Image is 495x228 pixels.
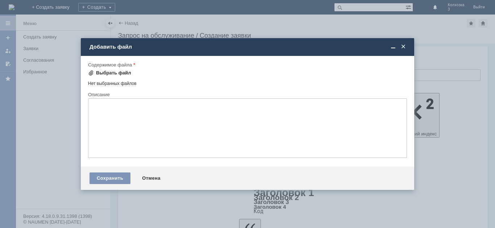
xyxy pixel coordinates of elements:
[390,44,397,50] span: Свернуть (Ctrl + M)
[88,92,405,97] div: Описание
[88,62,405,67] div: Содержимое файла
[96,70,131,76] div: Выбрать файл
[88,78,407,86] div: Нет выбранных файлов
[90,44,407,50] div: Добавить файл
[3,3,106,9] div: удалить ОЧ
[400,44,407,50] span: Закрыть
